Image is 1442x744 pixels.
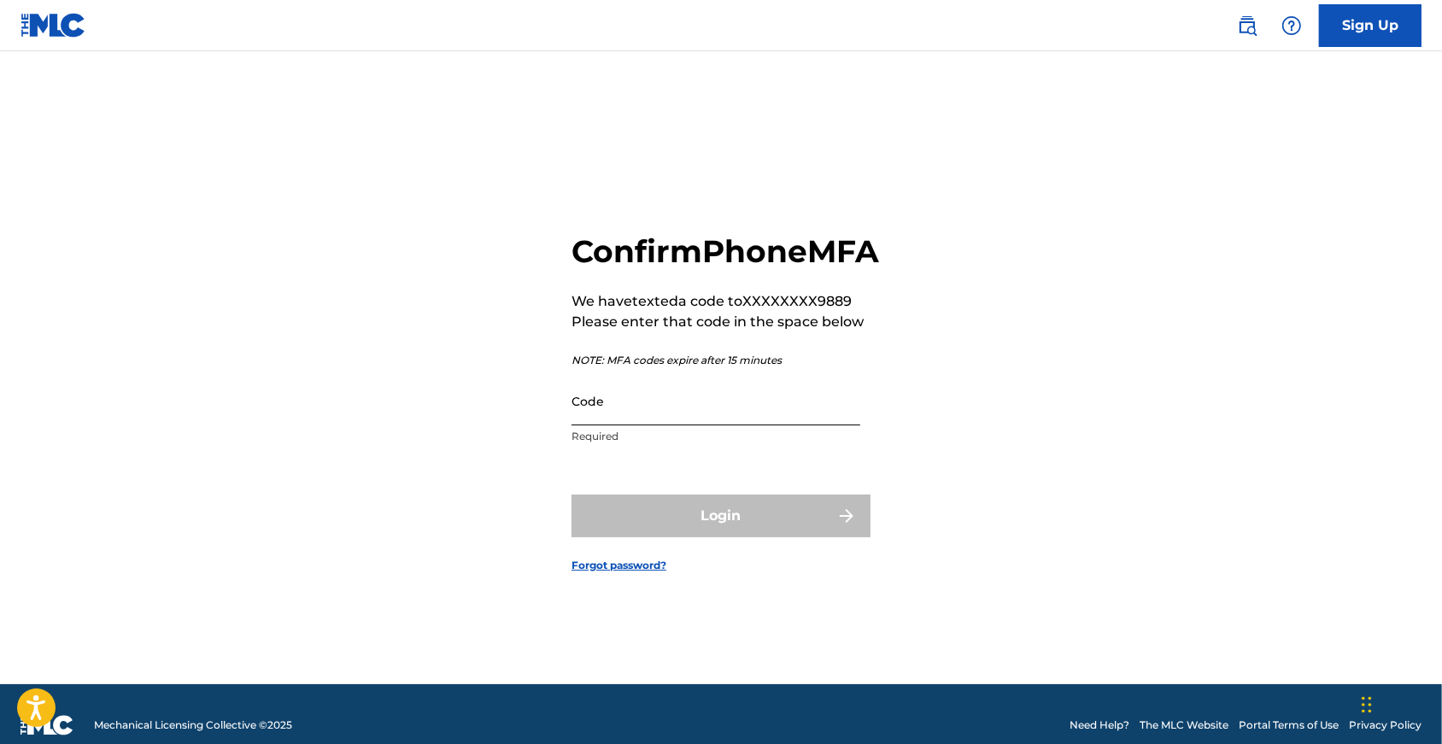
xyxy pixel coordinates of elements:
a: Public Search [1230,9,1264,43]
a: Forgot password? [572,558,666,573]
div: Drag [1362,679,1372,730]
img: help [1281,15,1302,36]
p: NOTE: MFA codes expire after 15 minutes [572,353,879,368]
div: Help [1275,9,1309,43]
iframe: Chat Widget [1357,662,1442,744]
a: Portal Terms of Use [1239,718,1339,733]
span: Mechanical Licensing Collective © 2025 [94,718,292,733]
img: search [1237,15,1257,36]
h2: Confirm Phone MFA [572,232,879,271]
a: The MLC Website [1140,718,1228,733]
a: Need Help? [1070,718,1129,733]
a: Sign Up [1319,4,1421,47]
p: Please enter that code in the space below [572,312,879,332]
p: We have texted a code to XXXXXXXX9889 [572,291,879,312]
img: logo [21,715,73,735]
img: MLC Logo [21,13,86,38]
p: Required [572,429,860,444]
a: Privacy Policy [1349,718,1421,733]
